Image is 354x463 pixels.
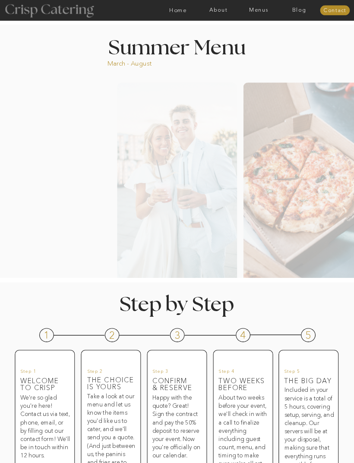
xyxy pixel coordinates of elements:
h3: The big day [284,378,332,386]
h3: Step 5 [284,369,329,377]
h3: Welcome to Crisp [20,378,69,386]
h3: Step 2 [87,369,132,377]
h1: Summer Menu [95,38,259,55]
h3: Step 1 [20,369,65,377]
h3: 1 [44,330,51,338]
h3: Take a look at our menu and let us know the items you'd like us to cater, and we'll send you a qu... [87,392,136,460]
h3: 5 [305,330,312,338]
a: About [198,7,239,13]
h3: The Choice is yours [87,377,136,385]
h3: Confirm & reserve [152,378,207,394]
h3: 2 [109,330,116,338]
h3: Step 3 [152,369,197,377]
p: March - August [107,59,189,66]
a: Contact [320,8,350,14]
h3: 3 [174,330,181,338]
a: Blog [279,7,319,13]
a: Home [158,7,199,13]
h3: 4 [240,330,247,338]
h3: Two weeks before [218,378,267,386]
a: Menus [239,7,279,13]
h3: Step 4 [218,369,263,377]
h1: Step by Step [95,294,259,312]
